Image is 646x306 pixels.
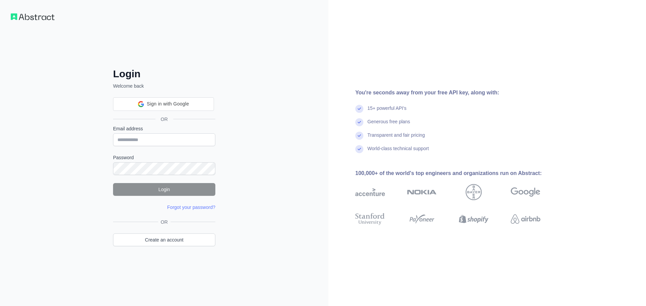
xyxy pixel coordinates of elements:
span: Sign in with Google [147,100,189,107]
button: Login [113,183,215,196]
img: google [511,184,540,200]
p: Welcome back [113,83,215,89]
a: Create an account [113,233,215,246]
div: World-class technical support [367,145,429,159]
div: 15+ powerful API's [367,105,406,118]
img: check mark [355,118,363,126]
label: Email address [113,125,215,132]
a: Forgot your password? [167,205,215,210]
div: You're seconds away from your free API key, along with: [355,89,562,97]
img: check mark [355,105,363,113]
img: bayer [466,184,482,200]
img: accenture [355,184,385,200]
div: Transparent and fair pricing [367,132,425,145]
img: airbnb [511,212,540,226]
span: OR [155,116,173,123]
h2: Login [113,68,215,80]
img: nokia [407,184,437,200]
img: Workflow [11,13,55,20]
span: OR [158,219,171,225]
label: Password [113,154,215,161]
img: shopify [459,212,489,226]
div: Sign in with Google [113,97,214,111]
div: Generous free plans [367,118,410,132]
img: stanford university [355,212,385,226]
img: check mark [355,132,363,140]
div: 100,000+ of the world's top engineers and organizations run on Abstract: [355,169,562,177]
img: check mark [355,145,363,153]
img: payoneer [407,212,437,226]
